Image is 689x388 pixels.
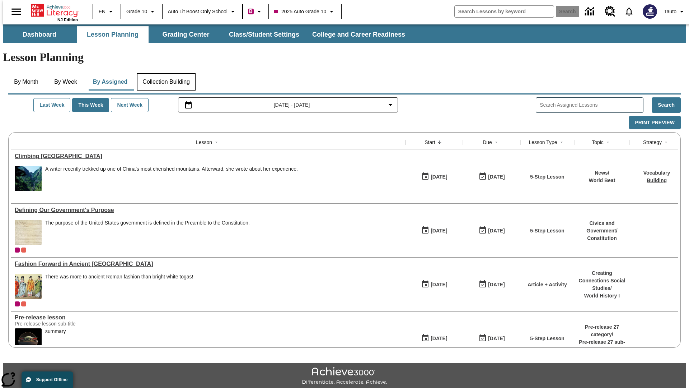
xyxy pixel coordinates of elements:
p: 5-Step Lesson [530,227,564,235]
a: Defining Our Government's Purpose, Lessons [15,207,402,213]
p: 5-Step Lesson [530,335,564,342]
input: search field [455,6,554,17]
p: Constitution [578,235,626,242]
button: 06/30/26: Last day the lesson can be accessed [476,170,507,184]
div: Pre-release lesson sub-title [15,321,122,327]
button: Language: EN, Select a language [95,5,118,18]
button: Grading Center [150,26,222,43]
span: B [249,7,253,16]
button: 03/31/26: Last day the lesson can be accessed [476,224,507,237]
div: [DATE] [488,172,505,181]
button: Lesson Planning [77,26,149,43]
a: Vocabulary Building [643,170,670,183]
img: hero alt text [15,328,42,354]
div: [DATE] [431,280,447,289]
button: By Week [48,73,84,91]
p: Creating Connections Social Studies / [578,269,626,292]
button: 04/06/26: Last day the lesson can be accessed [476,278,507,291]
p: World Beat [589,177,615,184]
p: News / [589,169,615,177]
div: The purpose of the United States government is defined in the Preamble to the Constitution. [45,220,250,245]
p: Civics and Government / [578,220,626,235]
button: Select a new avatar [638,2,661,21]
div: Defining Our Government's Purpose [15,207,402,213]
span: Auto Lit Boost only School [168,8,228,15]
button: This Week [72,98,109,112]
div: OL 2025 Auto Grade 11 [21,301,26,306]
button: 01/22/25: First time the lesson was available [419,332,450,345]
button: Boost Class color is violet red. Change class color [245,5,266,18]
button: Sort [435,138,444,147]
button: 01/25/26: Last day the lesson can be accessed [476,332,507,345]
a: Resource Center, Will open in new tab [600,2,620,21]
div: There was more to ancient Roman fashion than bright white togas! [45,274,193,280]
span: [DATE] - [DATE] [274,101,310,109]
button: By Assigned [87,73,133,91]
div: Due [483,139,492,146]
div: summary [45,328,66,334]
img: Illustration showing ancient Roman women wearing clothing in different styles and colors [15,274,42,299]
div: There was more to ancient Roman fashion than bright white togas! [45,274,193,299]
div: A writer recently trekked up one of China's most cherished mountains. Afterward, she wrote about ... [45,166,298,191]
p: World History I [578,292,626,300]
button: Class: 2025 Auto Grade 10, Select your class [271,5,339,18]
span: NJ Edition [57,18,78,22]
div: [DATE] [488,334,505,343]
button: Open side menu [6,1,27,22]
div: Lesson Type [529,139,557,146]
button: College and Career Readiness [306,26,411,43]
div: Start [425,139,435,146]
a: Pre-release lesson, Lessons [15,314,402,321]
button: Print Preview [629,116,681,130]
p: Pre-release 27 category / [578,323,626,338]
button: Last Week [33,98,70,112]
button: Sort [662,138,670,147]
span: Grade 10 [126,8,147,15]
p: 5-Step Lesson [530,173,564,181]
img: This historic document written in calligraphic script on aged parchment, is the Preamble of the C... [15,220,42,245]
div: Topic [592,139,604,146]
span: Support Offline [36,377,67,382]
button: 07/01/25: First time the lesson was available [419,224,450,237]
div: summary [45,328,66,354]
button: Sort [557,138,566,147]
div: Home [31,3,78,22]
div: [DATE] [488,280,505,289]
p: Article + Activity [528,281,567,288]
button: 03/31/25: First time the lesson was available [419,278,450,291]
div: Fashion Forward in Ancient Rome [15,261,402,267]
div: [DATE] [431,172,447,181]
div: Lesson [196,139,212,146]
img: 6000 stone steps to climb Mount Tai in Chinese countryside [15,166,42,191]
div: SubNavbar [3,24,686,43]
button: Sort [604,138,612,147]
div: [DATE] [431,334,447,343]
button: Search [652,97,681,113]
div: [DATE] [431,226,447,235]
div: The purpose of the United States government is defined in the Preamble to the Constitution. [45,220,250,226]
button: Profile/Settings [661,5,689,18]
button: School: Auto Lit Boost only School, Select your school [165,5,240,18]
button: Select the date range menu item [181,101,395,109]
a: Notifications [620,2,638,21]
button: Sort [492,138,501,147]
div: [DATE] [488,226,505,235]
button: Collection Building [137,73,196,91]
button: By Month [8,73,44,91]
div: Current Class [15,301,20,306]
div: SubNavbar [3,26,412,43]
span: OL 2025 Auto Grade 11 [21,248,26,253]
div: Current Class [15,248,20,253]
input: Search Assigned Lessons [540,100,643,110]
span: Tauto [664,8,676,15]
button: Dashboard [4,26,75,43]
div: Climbing Mount Tai [15,153,402,160]
img: Achieve3000 Differentiate Accelerate Achieve [302,367,387,385]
